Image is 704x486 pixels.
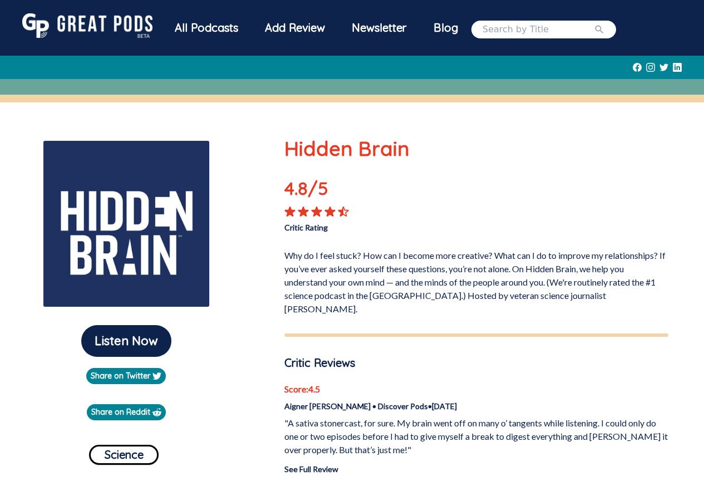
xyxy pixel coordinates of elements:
[87,404,166,420] a: Share on Reddit
[284,244,668,316] p: Why do I feel stuck? How can I become more creative? What can I do to improve my relationships? I...
[284,175,361,206] p: 4.8 /5
[420,13,471,42] a: Blog
[89,445,159,465] button: Science
[161,13,252,42] div: All Podcasts
[284,416,668,456] p: "A sativa stonercast, for sure. My brain went off on many o’ tangents while listening. I could on...
[284,134,668,164] p: Hidden Brain
[483,23,594,36] input: Search by Title
[338,13,420,42] div: Newsletter
[284,382,668,396] p: Score: 4.5
[22,13,152,38] img: GreatPods
[252,13,338,42] a: Add Review
[284,355,668,371] p: Critic Reviews
[284,217,476,233] p: Critic Rating
[284,400,668,412] p: Aigner [PERSON_NAME] • Discover Pods • [DATE]
[338,13,420,45] a: Newsletter
[81,325,171,357] button: Listen Now
[284,464,338,474] a: See Full Review
[86,368,166,384] a: Share on Twitter
[161,13,252,45] a: All Podcasts
[43,140,210,307] img: Hidden Brain
[89,440,159,465] a: Science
